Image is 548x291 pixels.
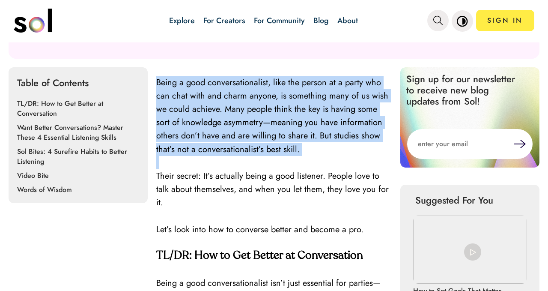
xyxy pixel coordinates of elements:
img: play [464,243,481,261]
button: Play Video [4,4,43,25]
p: Words of Wisdom [17,185,142,195]
p: Suggested For You [415,193,524,207]
p: Want Better Conversations? Master These 4 Essential Listening Skills [17,123,142,142]
a: Blog [313,15,329,26]
a: SIGN IN [476,10,534,31]
img: How to Set Goals That Matter [413,216,527,284]
span: Their secret: It’s actually being a good listener. People love to talk about themselves, and when... [156,170,389,209]
strong: TL/DR: How to Get Better at Conversation [156,250,363,261]
p: TL/DR: How to Get Better at Conversation [17,99,142,118]
span: Let’s look into how to converse better and become a pro. [156,223,363,236]
span: Being a good conversationalist, like the person at a party who can chat with and charm anyone, is... [156,76,388,156]
p: Sol Bites: 4 Surefire Habits to Better Listening [17,147,142,166]
input: enter your email [407,129,514,159]
a: About [337,15,358,26]
a: For Creators [203,15,245,26]
nav: main navigation [14,6,534,36]
a: For Community [254,15,305,26]
p: Table of Contents [16,72,140,94]
img: logo [14,9,52,33]
p: Sign up for our newsletter to receive new blog updates from Sol! [400,67,529,113]
p: Video Bite [17,171,142,180]
a: Explore [169,15,195,26]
